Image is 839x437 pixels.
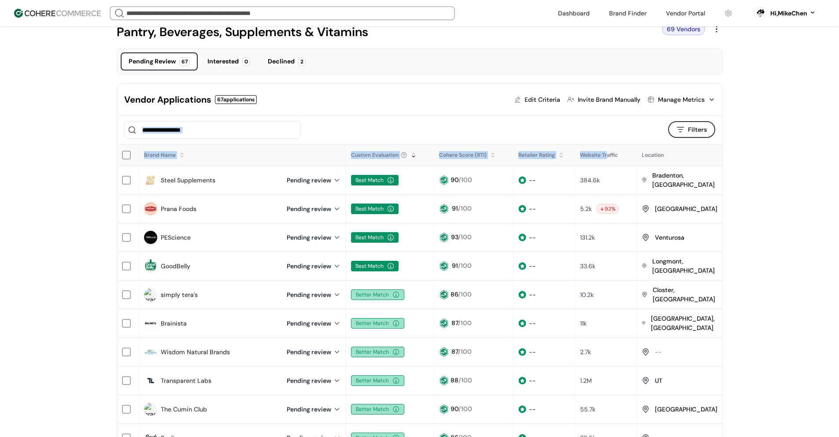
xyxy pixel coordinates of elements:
span: Custom Evaluation [351,151,399,159]
img: brand logo [144,202,157,215]
span: 92 % [605,205,616,213]
span: /100 [458,290,472,298]
span: /100 [458,348,472,356]
div: Invite Brand Manually [578,95,640,104]
img: brand logo [144,403,157,416]
div: [GEOGRAPHIC_DATA] [655,405,717,414]
span: 86 [451,290,458,298]
span: /100 [458,176,472,184]
div: 2 [298,57,306,66]
div: [GEOGRAPHIC_DATA], [GEOGRAPHIC_DATA] [651,314,720,333]
div: Best Match [351,204,399,214]
div: 11k [580,319,587,328]
div: Pending review [287,176,341,185]
div: Pending review [287,348,341,357]
div: Best Match [351,232,399,243]
div: Closter, [GEOGRAPHIC_DATA] [653,285,720,304]
div: Pending review [287,233,341,242]
span: -- [529,262,536,270]
div: Longmont, [GEOGRAPHIC_DATA] [652,257,720,275]
a: Wisdom Natural Brands [161,348,230,357]
span: -- [529,319,536,327]
span: -- [529,176,536,184]
span: 87 [451,319,458,327]
span: /100 [458,233,472,241]
div: Venturosa [655,233,684,242]
img: brand logo [144,317,157,330]
a: PEScience [161,233,191,242]
button: Filters [668,121,715,138]
div: Brand Name [144,151,176,159]
img: brand logo [144,374,157,387]
div: Bradenton, [GEOGRAPHIC_DATA] [652,171,720,189]
div: Best Match [351,175,399,185]
div: [GEOGRAPHIC_DATA] [655,204,717,214]
span: /100 [458,262,472,270]
span: -- [529,233,536,241]
div: 55.7k [580,405,595,414]
div: 33.6k [580,262,595,271]
span: 87 [451,348,458,356]
span: 90 [451,405,458,413]
div: Better Match [351,289,404,300]
span: -- [529,291,536,299]
svg: 0 percent [754,7,767,20]
div: Interested [207,57,239,66]
a: Transparent Labs [161,376,211,385]
div: Better Match [351,375,404,386]
span: /100 [458,204,472,212]
img: brand logo [144,174,157,187]
div: Retailer Rating [518,151,555,159]
div: 69 Vendors [662,23,705,35]
div: Vendor Applications [124,93,211,106]
button: Hi,MikeChen [770,9,816,18]
div: Pending review [287,405,341,414]
div: 67 applications [215,95,257,104]
span: Location [642,152,664,159]
div: Pending review [287,376,341,385]
span: 93 [451,233,458,241]
div: Pantry, Beverages, Supplements & Vitamins [117,23,655,41]
div: 2.7k [580,348,591,357]
div: Pending review [287,290,341,300]
span: -- [529,377,536,385]
div: Better Match [351,404,404,415]
div: 131.2k [580,233,595,242]
div: Edit Criteria [525,95,560,104]
a: GoodBelly [161,262,190,271]
div: Better Match [351,347,404,357]
div: 0 [242,57,250,66]
span: /100 [458,319,472,327]
span: -- [529,348,536,356]
span: 90 [451,176,458,184]
span: 91 [452,204,458,212]
a: Steel Supplements [161,176,215,185]
span: /100 [458,405,472,413]
div: 67 [179,57,190,66]
div: Pending Review [129,57,176,66]
a: Brainista [161,319,187,328]
div: 10.2k [580,290,594,300]
div: -- [655,348,662,357]
div: Best Match [351,261,399,271]
img: brand logo [144,288,157,301]
a: simply tera's [161,290,198,300]
div: UT [655,376,662,385]
span: -- [529,205,536,213]
img: brand logo [144,345,157,359]
span: -- [529,405,536,413]
div: Pending review [287,204,341,214]
div: 5.2k [580,204,592,214]
a: The Cumin Club [161,405,207,414]
div: Better Match [351,318,404,329]
span: Website Traffic [580,152,618,159]
div: Pending review [287,262,341,271]
img: Cohere Logo [14,9,101,18]
img: brand logo [144,231,157,244]
div: Pending review [287,319,341,328]
span: 91 [452,262,458,270]
a: Prana Foods [161,204,196,214]
div: 384.6k [580,176,600,185]
div: 1.2M [580,376,592,385]
span: 88 [451,376,458,384]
